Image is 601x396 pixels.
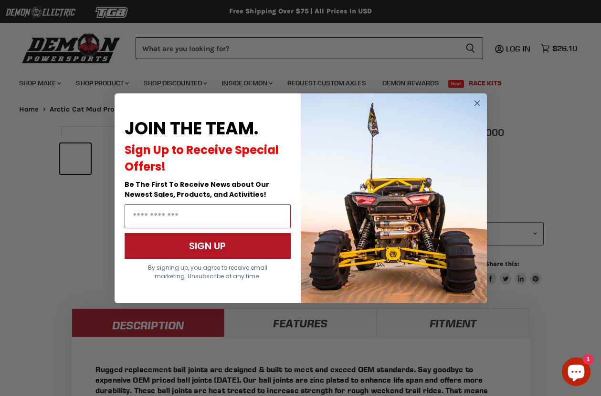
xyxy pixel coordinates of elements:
span: JOIN THE TEAM. [125,116,258,141]
inbox-online-store-chat: Shopify online store chat [559,357,593,388]
input: Email Address [125,204,291,228]
button: SIGN UP [125,233,291,259]
button: Close dialog [471,97,483,109]
span: Sign Up to Receive Special Offers! [125,142,279,174]
span: Be The First To Receive News about Our Newest Sales, Products, and Activities! [125,180,269,199]
span: By signing up, you agree to receive email marketing. Unsubscribe at any time. [148,264,267,280]
img: a9095488-b6e7-41ba-879d-588abfab540b.jpeg [301,93,487,303]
